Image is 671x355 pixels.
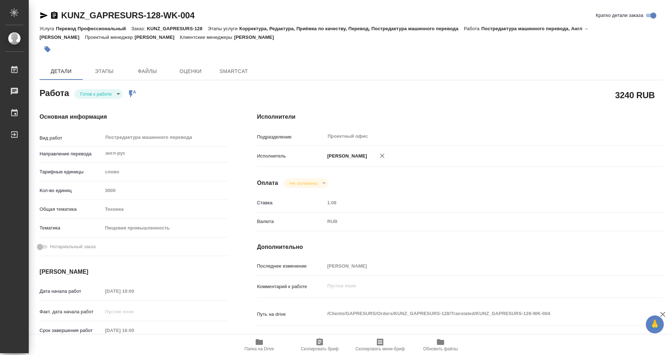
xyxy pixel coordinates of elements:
[284,178,328,188] div: Готов к работе
[301,346,338,351] span: Скопировать бриф
[216,67,251,76] span: SmartCat
[325,261,629,271] input: Пустое поле
[257,243,663,251] h4: Дополнительно
[325,215,629,228] div: RUB
[56,26,131,31] p: Перевод Профессиональный
[287,180,319,186] button: Не оплачена
[410,335,471,355] button: Обновить файлы
[423,346,458,351] span: Обновить файлы
[649,317,661,332] span: 🙏
[102,325,165,336] input: Пустое поле
[257,263,325,270] p: Последнее изменение
[44,67,78,76] span: Детали
[40,86,69,99] h2: Работа
[40,308,102,315] p: Факт. дата начала работ
[50,11,59,20] button: Скопировать ссылку
[325,308,629,320] textarea: /Clients/GAPRESURS/Orders/KUNZ_GAPRESURS-128/Translated/KUNZ_GAPRESURS-128-WK-004
[229,335,289,355] button: Папка на Drive
[102,222,228,234] div: Пищевая промышленность
[102,185,228,196] input: Пустое поле
[325,197,629,208] input: Пустое поле
[239,26,464,31] p: Корректура, Редактура, Приёмка по качеству, Перевод, Постредактура машинного перевода
[40,150,102,158] p: Направление перевода
[40,113,228,121] h4: Основная информация
[40,168,102,176] p: Тарифные единицы
[208,26,239,31] p: Этапы услуги
[40,327,102,334] p: Срок завершения работ
[40,26,56,31] p: Услуга
[257,153,325,160] p: Исполнитель
[257,218,325,225] p: Валюта
[87,67,122,76] span: Этапы
[596,12,643,19] span: Кратко детали заказа
[102,286,165,296] input: Пустое поле
[40,135,102,142] p: Вид работ
[350,335,410,355] button: Скопировать мини-бриф
[257,199,325,206] p: Ставка
[40,41,55,57] button: Добавить тэг
[257,133,325,141] p: Подразделение
[464,26,481,31] p: Работа
[50,243,96,250] span: Нотариальный заказ
[130,67,165,76] span: Файлы
[61,10,195,20] a: KUNZ_GAPRESURS-128-WK-004
[102,166,228,178] div: слово
[257,311,325,318] p: Путь на drive
[257,283,325,290] p: Комментарий к работе
[173,67,208,76] span: Оценки
[646,315,664,333] button: 🙏
[355,346,405,351] span: Скопировать мини-бриф
[289,335,350,355] button: Скопировать бриф
[40,268,228,276] h4: [PERSON_NAME]
[40,11,48,20] button: Скопировать ссылку для ЯМессенджера
[40,224,102,232] p: Тематика
[85,35,134,40] p: Проектный менеджер
[257,179,278,187] h4: Оплата
[147,26,208,31] p: KUNZ_GAPRESURS-128
[40,288,102,295] p: Дата начала работ
[102,306,165,317] input: Пустое поле
[134,35,180,40] p: [PERSON_NAME]
[180,35,234,40] p: Клиентские менеджеры
[374,148,390,164] button: Удалить исполнителя
[234,35,279,40] p: [PERSON_NAME]
[131,26,147,31] p: Заказ:
[325,153,367,160] p: [PERSON_NAME]
[102,203,228,215] div: Техника
[245,346,274,351] span: Папка на Drive
[78,91,114,97] button: Готов к работе
[257,113,663,121] h4: Исполнители
[74,89,123,99] div: Готов к работе
[615,89,655,101] h2: 3240 RUB
[40,187,102,194] p: Кол-во единиц
[40,206,102,213] p: Общая тематика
